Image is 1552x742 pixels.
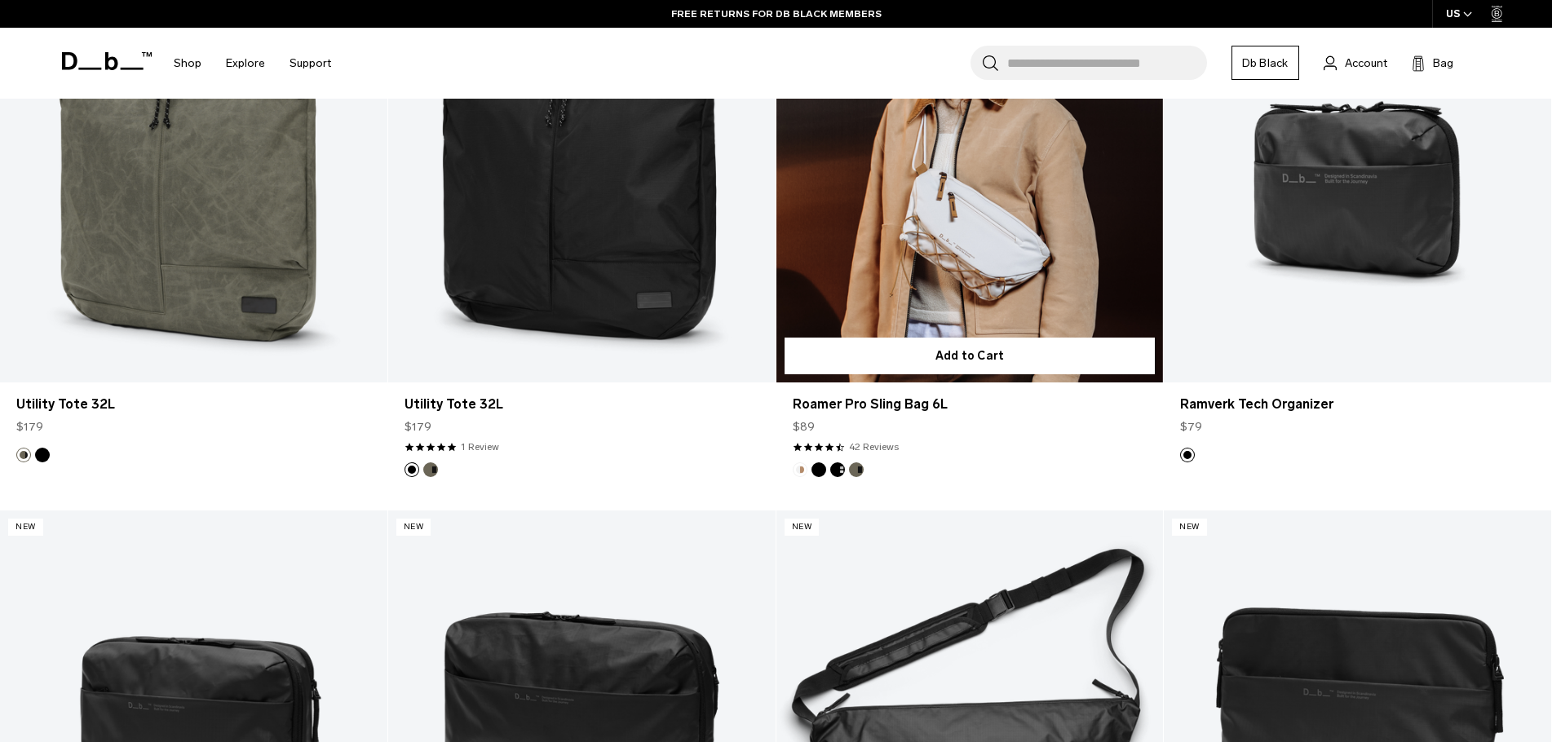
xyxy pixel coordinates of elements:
[35,448,50,462] button: Black Out
[671,7,882,21] a: FREE RETURNS FOR DB BLACK MEMBERS
[405,462,419,477] button: Black Out
[16,395,371,414] a: Utility Tote 32L
[811,462,826,477] button: Black Out
[793,462,807,477] button: Oatmilk
[174,34,201,92] a: Shop
[830,462,845,477] button: Charcoal Grey
[290,34,331,92] a: Support
[849,439,899,454] a: 42 reviews
[1324,53,1387,73] a: Account
[1433,55,1453,72] span: Bag
[423,462,438,477] button: Forest Green
[785,338,1156,374] button: Add to Cart
[1180,418,1202,435] span: $79
[1180,395,1535,414] a: Ramverk Tech Organizer
[16,418,43,435] span: $179
[1412,53,1453,73] button: Bag
[8,519,43,536] p: New
[396,519,431,536] p: New
[849,462,864,477] button: Forest Green
[1180,448,1195,462] button: Black Out
[793,418,815,435] span: $89
[1345,55,1387,72] span: Account
[461,439,499,454] a: 1 reviews
[793,395,1147,414] a: Roamer Pro Sling Bag 6L
[226,34,265,92] a: Explore
[785,519,820,536] p: New
[161,28,343,99] nav: Main Navigation
[1231,46,1299,80] a: Db Black
[16,448,31,462] button: Forest Green
[405,395,759,414] a: Utility Tote 32L
[405,418,431,435] span: $179
[1172,519,1207,536] p: New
